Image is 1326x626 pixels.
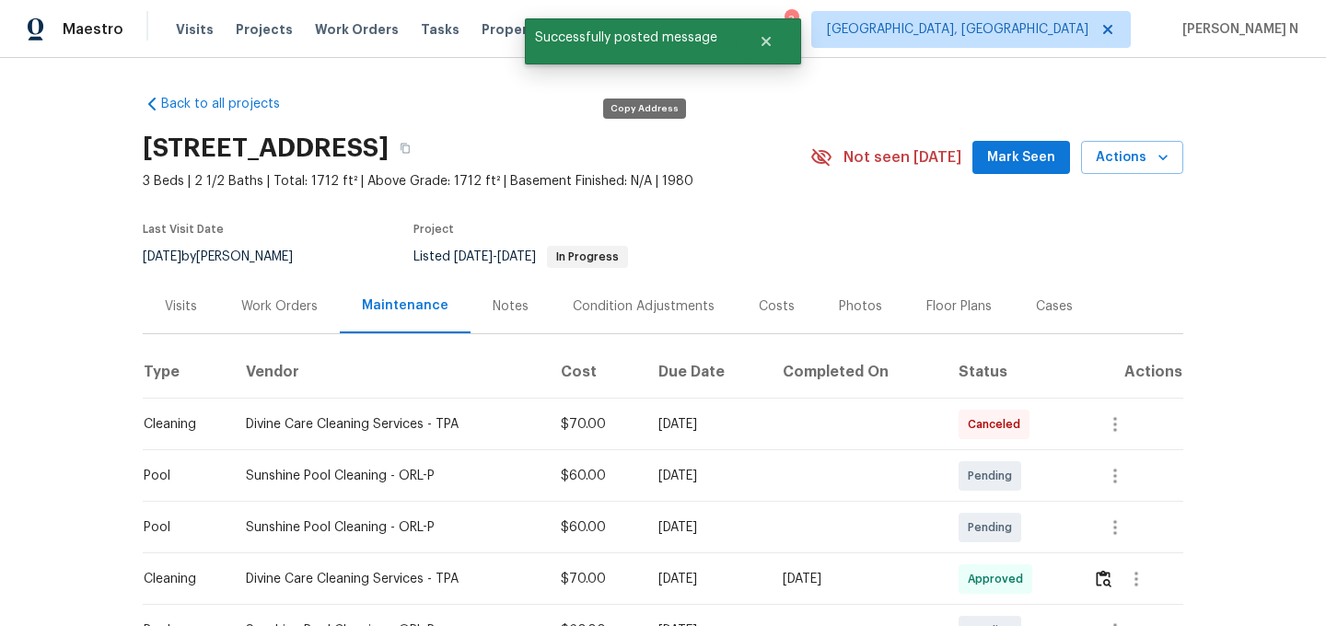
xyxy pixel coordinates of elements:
span: Canceled [968,415,1028,434]
th: Vendor [231,347,546,399]
div: $60.00 [561,518,628,537]
div: Costs [759,297,795,316]
span: [PERSON_NAME] N [1175,20,1298,39]
th: Actions [1078,347,1183,399]
div: Photos [839,297,882,316]
th: Completed On [768,347,944,399]
span: Visits [176,20,214,39]
button: Review Icon [1093,557,1114,601]
span: Not seen [DATE] [843,148,961,167]
th: Status [944,347,1078,399]
div: Floor Plans [926,297,992,316]
span: [DATE] [497,250,536,263]
span: [GEOGRAPHIC_DATA], [GEOGRAPHIC_DATA] [827,20,1088,39]
span: [DATE] [143,250,181,263]
span: Successfully posted message [525,18,736,57]
div: $70.00 [561,570,628,588]
div: Cleaning [144,415,216,434]
span: Project [413,224,454,235]
div: Cleaning [144,570,216,588]
th: Type [143,347,231,399]
span: Approved [968,570,1030,588]
div: Visits [165,297,197,316]
span: - [454,250,536,263]
span: Properties [482,20,553,39]
span: Work Orders [315,20,399,39]
span: Last Visit Date [143,224,224,235]
div: by [PERSON_NAME] [143,246,315,268]
button: Actions [1081,141,1183,175]
div: [DATE] [658,467,753,485]
div: [DATE] [658,415,753,434]
span: In Progress [549,251,626,262]
button: Close [736,23,797,60]
button: Mark Seen [972,141,1070,175]
div: Divine Care Cleaning Services - TPA [246,415,531,434]
div: Divine Care Cleaning Services - TPA [246,570,531,588]
div: Pool [144,518,216,537]
div: Sunshine Pool Cleaning - ORL-P [246,518,531,537]
span: Pending [968,518,1019,537]
div: [DATE] [783,570,929,588]
th: Due Date [644,347,768,399]
a: Back to all projects [143,95,320,113]
div: $60.00 [561,467,628,485]
span: Maestro [63,20,123,39]
span: Pending [968,467,1019,485]
span: Projects [236,20,293,39]
img: Review Icon [1096,570,1111,587]
div: Work Orders [241,297,318,316]
div: [DATE] [658,570,753,588]
div: $70.00 [561,415,628,434]
span: Actions [1096,146,1169,169]
div: Sunshine Pool Cleaning - ORL-P [246,467,531,485]
div: Maintenance [362,296,448,315]
div: Condition Adjustments [573,297,715,316]
span: Tasks [421,23,459,36]
span: Listed [413,250,628,263]
div: Cases [1036,297,1073,316]
span: 3 Beds | 2 1/2 Baths | Total: 1712 ft² | Above Grade: 1712 ft² | Basement Finished: N/A | 1980 [143,172,810,191]
div: Notes [493,297,529,316]
span: [DATE] [454,250,493,263]
div: [DATE] [658,518,753,537]
div: Pool [144,467,216,485]
th: Cost [546,347,643,399]
div: 3 [785,11,797,29]
span: Mark Seen [987,146,1055,169]
h2: [STREET_ADDRESS] [143,139,389,157]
